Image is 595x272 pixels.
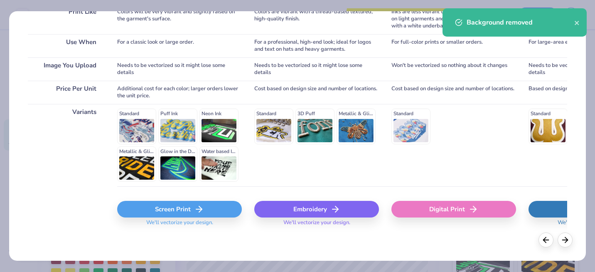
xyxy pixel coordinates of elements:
[117,81,242,104] div: Additional cost for each color; larger orders lower the unit price.
[391,201,516,218] div: Digital Print
[254,201,379,218] div: Embroidery
[28,4,105,34] div: Print Like
[117,4,242,34] div: Colors will be very vibrant and slightly raised on the garment's surface.
[28,81,105,104] div: Price Per Unit
[28,34,105,57] div: Use When
[254,81,379,104] div: Cost based on design size and number of locations.
[28,104,105,186] div: Variants
[467,17,574,27] div: Background removed
[254,34,379,57] div: For a professional, high-end look; ideal for logos and text on hats and heavy garments.
[391,57,516,81] div: Won't be vectorized so nothing about it changes
[391,81,516,104] div: Cost based on design size and number of locations.
[143,219,216,231] span: We'll vectorize your design.
[117,34,242,57] div: For a classic look or large order.
[574,17,580,27] button: close
[117,57,242,81] div: Needs to be vectorized so it might lose some details
[280,219,354,231] span: We'll vectorize your design.
[391,34,516,57] div: For full-color prints or smaller orders.
[254,4,379,34] div: Colors are vibrant with a thread-based textured, high-quality finish.
[254,57,379,81] div: Needs to be vectorized so it might lose some details
[117,201,242,218] div: Screen Print
[391,4,516,34] div: Inks are less vibrant than screen printing; smooth on light garments and raised on dark garments ...
[28,57,105,81] div: Image You Upload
